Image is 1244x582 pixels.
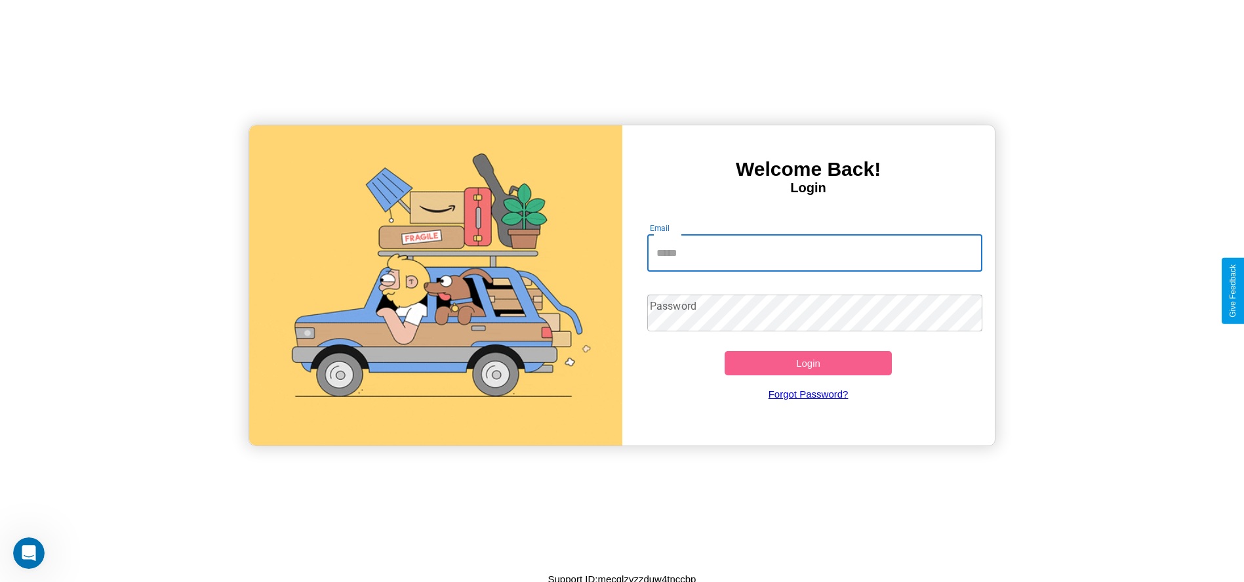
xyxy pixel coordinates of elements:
h3: Welcome Back! [622,158,995,180]
a: Forgot Password? [641,375,976,413]
label: Email [650,222,670,234]
iframe: Intercom live chat [13,537,45,569]
button: Login [725,351,893,375]
div: Give Feedback [1228,264,1237,318]
h4: Login [622,180,995,196]
img: gif [249,125,622,446]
